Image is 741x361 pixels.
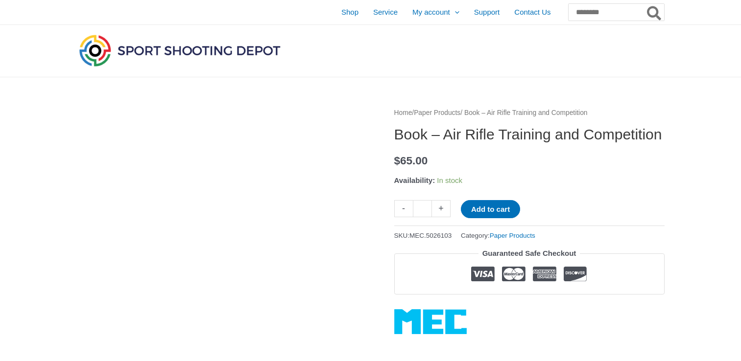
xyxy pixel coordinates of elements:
[461,229,535,242] span: Category:
[394,309,467,334] a: MEC
[478,247,580,260] legend: Guaranteed Safe Checkout
[394,200,413,217] a: -
[432,200,451,217] a: +
[437,176,462,184] span: In stock
[413,200,432,217] input: Product quantity
[394,155,401,167] span: $
[490,232,535,239] a: Paper Products
[394,107,665,119] nav: Breadcrumb
[394,109,412,116] a: Home
[414,109,460,116] a: Paper Products
[394,126,665,143] h1: Book – Air Rifle Training and Competition
[409,232,452,239] span: MEC.5026103
[645,4,664,21] button: Search
[77,32,283,68] img: Sport Shooting Depot
[394,155,428,167] bdi: 65.00
[394,229,452,242] span: SKU:
[461,200,520,218] button: Add to cart
[394,176,435,184] span: Availability:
